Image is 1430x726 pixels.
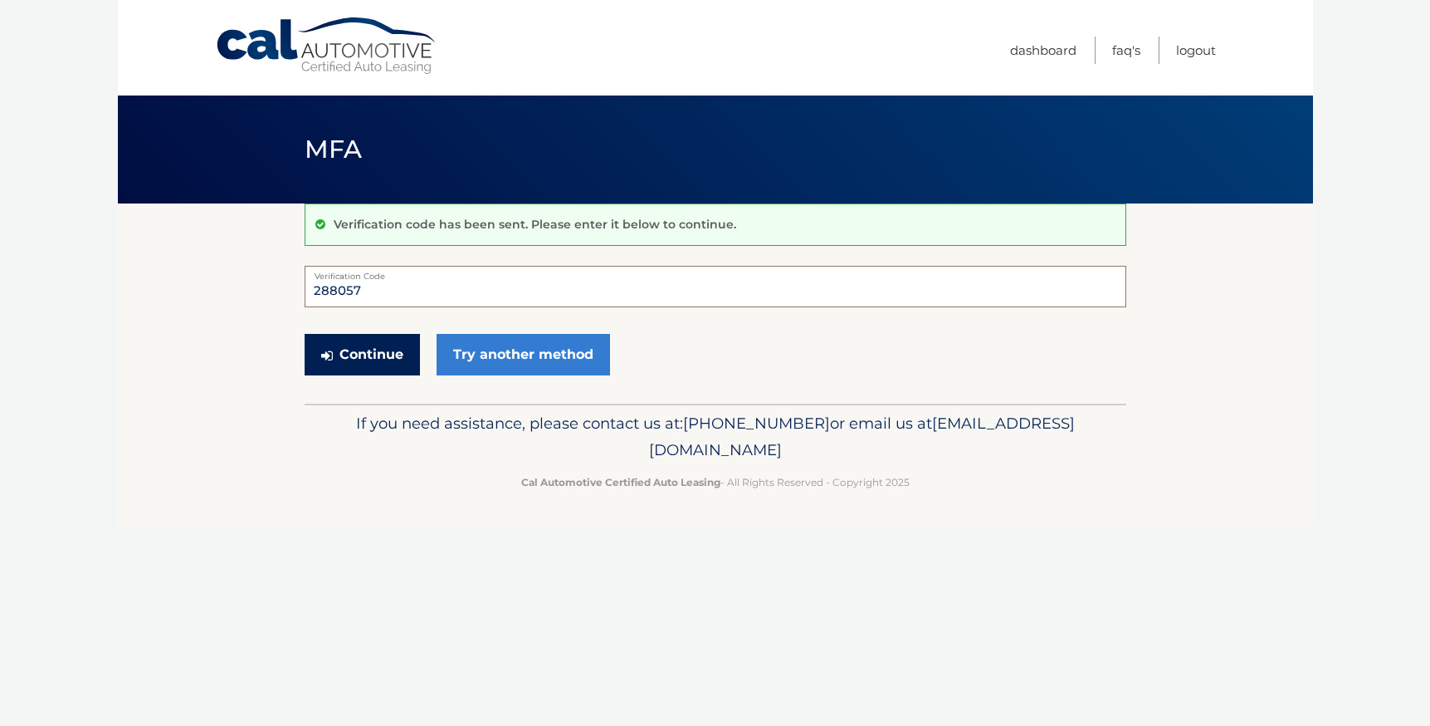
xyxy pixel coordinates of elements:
[215,17,439,76] a: Cal Automotive
[1010,37,1076,64] a: Dashboard
[315,473,1115,491] p: - All Rights Reserved - Copyright 2025
[305,134,363,164] span: MFA
[1176,37,1216,64] a: Logout
[437,334,610,375] a: Try another method
[305,266,1126,307] input: Verification Code
[683,414,830,433] span: [PHONE_NUMBER]
[1112,37,1140,64] a: FAQ's
[315,410,1115,464] p: If you need assistance, please contact us at: or email us at
[521,476,720,488] strong: Cal Automotive Certified Auto Leasing
[305,266,1126,279] label: Verification Code
[649,414,1075,459] span: [EMAIL_ADDRESS][DOMAIN_NAME]
[305,334,420,375] button: Continue
[334,217,736,232] p: Verification code has been sent. Please enter it below to continue.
